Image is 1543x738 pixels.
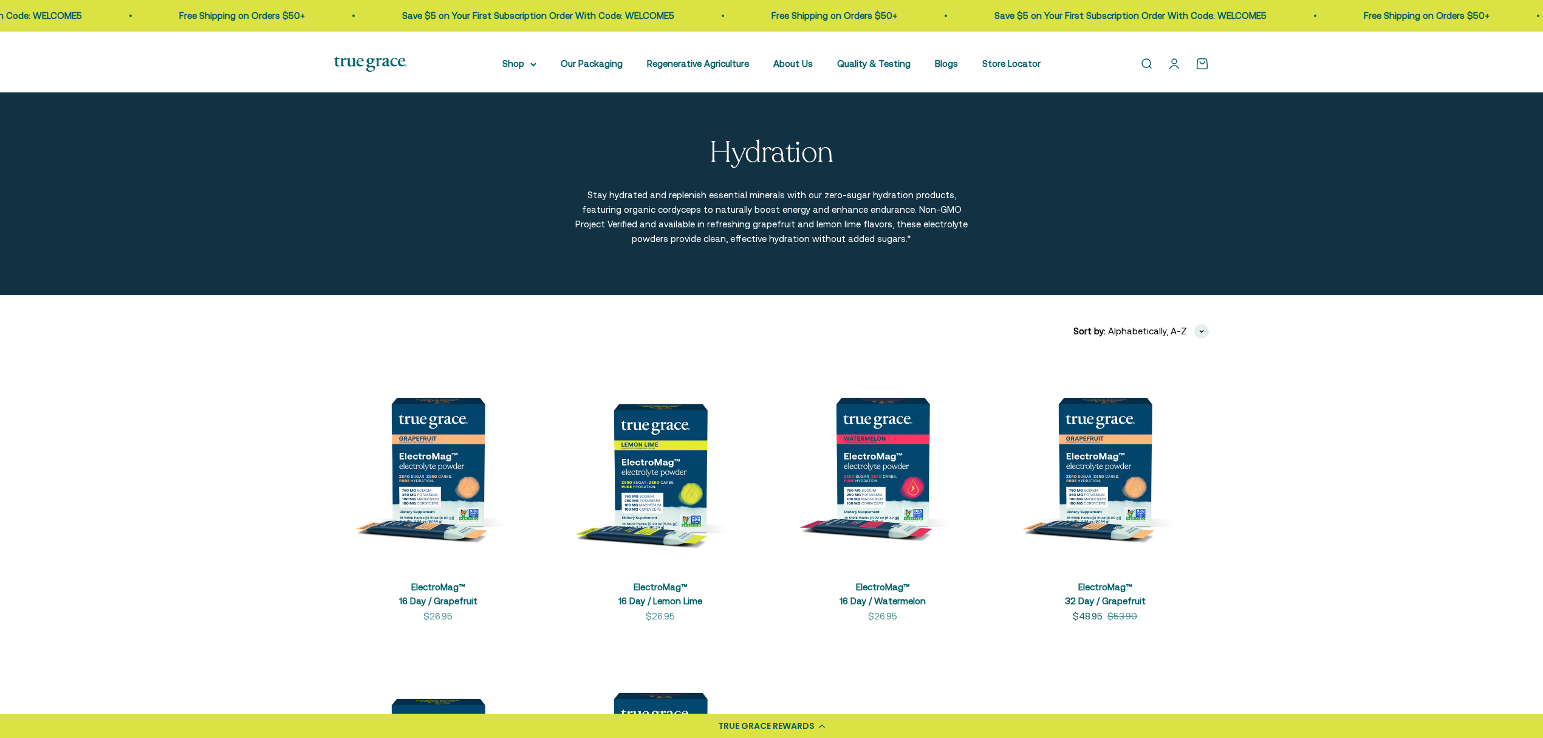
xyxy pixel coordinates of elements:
p: Save $5 on Your First Subscription Order With Code: WELCOME5 [402,9,674,23]
a: Free Shipping on Orders $50+ [179,10,305,21]
sale-price: $48.95 [1073,609,1103,624]
button: Alphabetically, A-Z [1108,324,1209,339]
sale-price: $26.95 [868,609,897,624]
compare-at-price: $53.90 [1107,609,1137,624]
a: Regenerative Agriculture [647,58,749,69]
a: ElectroMag™16 Day / Lemon Lime [618,582,702,606]
img: ElectroMag™ [334,358,542,566]
p: Hydration [710,137,833,169]
a: ElectroMag™32 Day / Grapefruit [1065,582,1146,606]
span: Alphabetically, A-Z [1108,324,1187,339]
sale-price: $26.95 [423,609,453,624]
a: ElectroMag™16 Day / Watermelon [840,582,926,606]
a: Store Locator [982,58,1041,69]
a: Our Packaging [561,58,623,69]
img: ElectroMag™ [1001,358,1209,566]
img: ElectroMag™ [556,358,764,566]
a: About Us [773,58,813,69]
sale-price: $26.95 [646,609,675,624]
a: Free Shipping on Orders $50+ [1364,10,1490,21]
span: Sort by: [1073,324,1106,339]
summary: Shop [502,57,536,71]
a: ElectroMag™16 Day / Grapefruit [399,582,477,606]
img: ElectroMag™ [779,358,987,566]
a: Quality & Testing [837,58,911,69]
div: TRUE GRACE REWARDS [718,720,815,733]
p: Stay hydrated and replenish essential minerals with our zero-sugar hydration products, featuring ... [574,188,969,246]
p: Save $5 on Your First Subscription Order With Code: WELCOME5 [994,9,1267,23]
a: Blogs [935,58,958,69]
a: Free Shipping on Orders $50+ [771,10,897,21]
